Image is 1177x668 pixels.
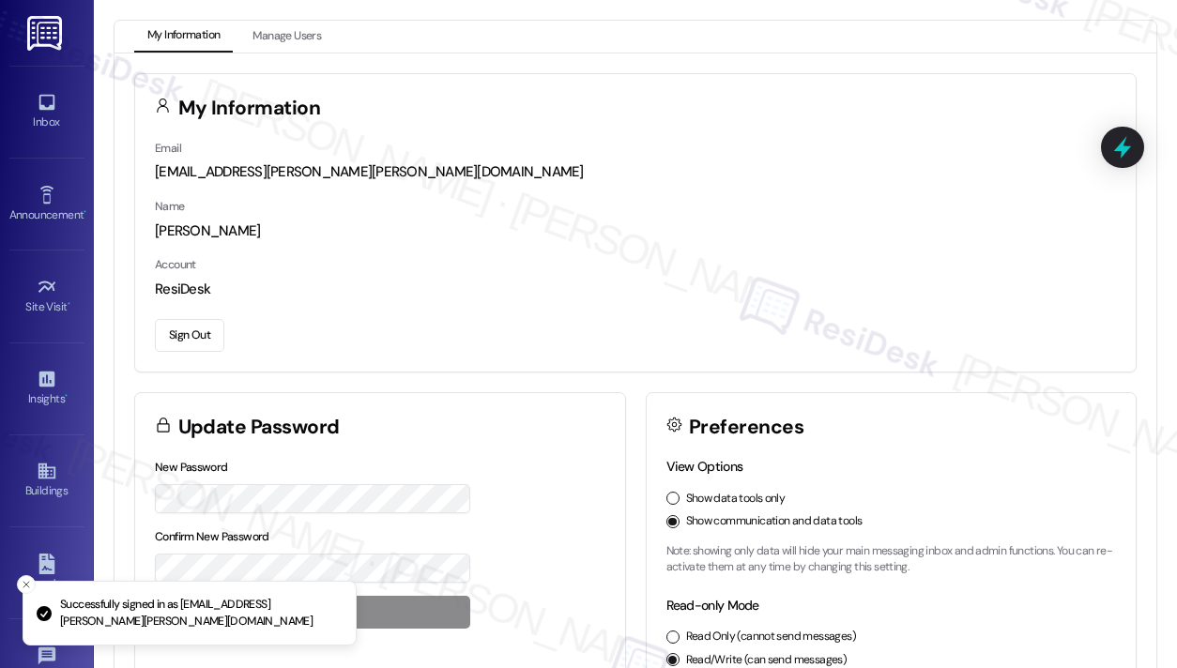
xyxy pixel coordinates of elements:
label: Show communication and data tools [686,513,863,530]
h3: Update Password [178,417,340,437]
button: Sign Out [155,319,224,352]
div: [PERSON_NAME] [155,221,1116,241]
p: Successfully signed in as [EMAIL_ADDRESS][PERSON_NAME][PERSON_NAME][DOMAIN_NAME] [60,597,341,630]
a: Buildings [9,455,84,506]
a: Leads [9,548,84,599]
img: ResiDesk Logo [27,16,66,51]
label: Email [155,141,181,156]
div: ResiDesk [155,280,1116,299]
label: View Options [666,458,743,475]
a: Inbox [9,86,84,137]
a: Site Visit • [9,271,84,322]
label: Read Only (cannot send messages) [686,629,856,645]
label: Name [155,199,185,214]
a: Insights • [9,363,84,414]
label: Read-only Mode [666,597,759,614]
span: • [65,389,68,402]
div: [EMAIL_ADDRESS][PERSON_NAME][PERSON_NAME][DOMAIN_NAME] [155,162,1116,182]
label: Confirm New Password [155,529,269,544]
h3: My Information [178,99,321,118]
h3: Preferences [689,417,803,437]
label: Show data tools only [686,491,786,508]
button: Close toast [17,575,36,594]
button: Manage Users [239,21,334,53]
button: My Information [134,21,233,53]
span: • [84,205,86,219]
span: • [68,297,70,311]
label: Account [155,257,196,272]
p: Note: showing only data will hide your main messaging inbox and admin functions. You can re-activ... [666,543,1117,576]
label: New Password [155,460,228,475]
